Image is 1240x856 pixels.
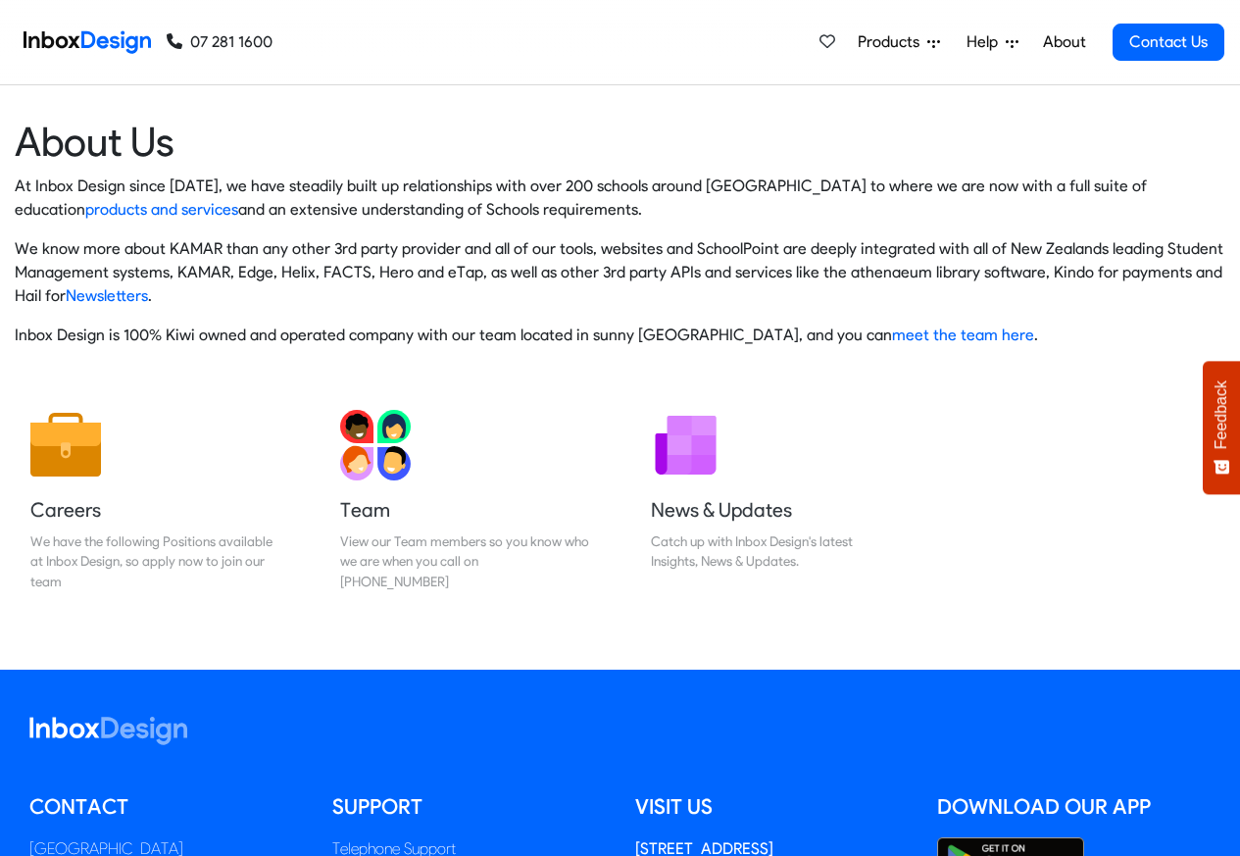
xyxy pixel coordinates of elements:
img: 2022_01_13_icon_job.svg [30,410,101,480]
img: logo_inboxdesign_white.svg [29,717,187,745]
a: Team View our Team members so you know who we are when you call on [PHONE_NUMBER] [324,394,605,607]
span: Feedback [1213,380,1230,449]
span: Help [967,30,1006,54]
heading: About Us [15,117,1225,167]
div: We have the following Positions available at Inbox Design, so apply now to join our team [30,531,279,591]
h5: Visit us [635,792,909,822]
p: We know more about KAMAR than any other 3rd party provider and all of our tools, websites and Sch... [15,237,1225,308]
h5: Download our App [937,792,1211,822]
a: 07 281 1600 [167,30,273,54]
a: News & Updates Catch up with Inbox Design's latest Insights, News & Updates. [635,394,916,607]
h5: Careers [30,496,279,524]
h5: Support [332,792,606,822]
a: About [1037,23,1091,62]
div: Catch up with Inbox Design's latest Insights, News & Updates. [651,531,900,572]
img: 2022_01_12_icon_newsletter.svg [651,410,721,480]
h5: Team [340,496,589,524]
img: 2022_01_13_icon_team.svg [340,410,411,480]
button: Feedback - Show survey [1203,361,1240,494]
a: meet the team here [892,326,1034,344]
span: Products [858,30,927,54]
h5: Contact [29,792,303,822]
a: Help [959,23,1026,62]
div: View our Team members so you know who we are when you call on [PHONE_NUMBER] [340,531,589,591]
a: Products [850,23,948,62]
p: At Inbox Design since [DATE], we have steadily built up relationships with over 200 schools aroun... [15,175,1225,222]
a: Newsletters [66,286,148,305]
a: products and services [85,200,238,219]
a: Careers We have the following Positions available at Inbox Design, so apply now to join our team [15,394,295,607]
a: Contact Us [1113,24,1224,61]
h5: News & Updates [651,496,900,524]
p: Inbox Design is 100% Kiwi owned and operated company with our team located in sunny [GEOGRAPHIC_D... [15,324,1225,347]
